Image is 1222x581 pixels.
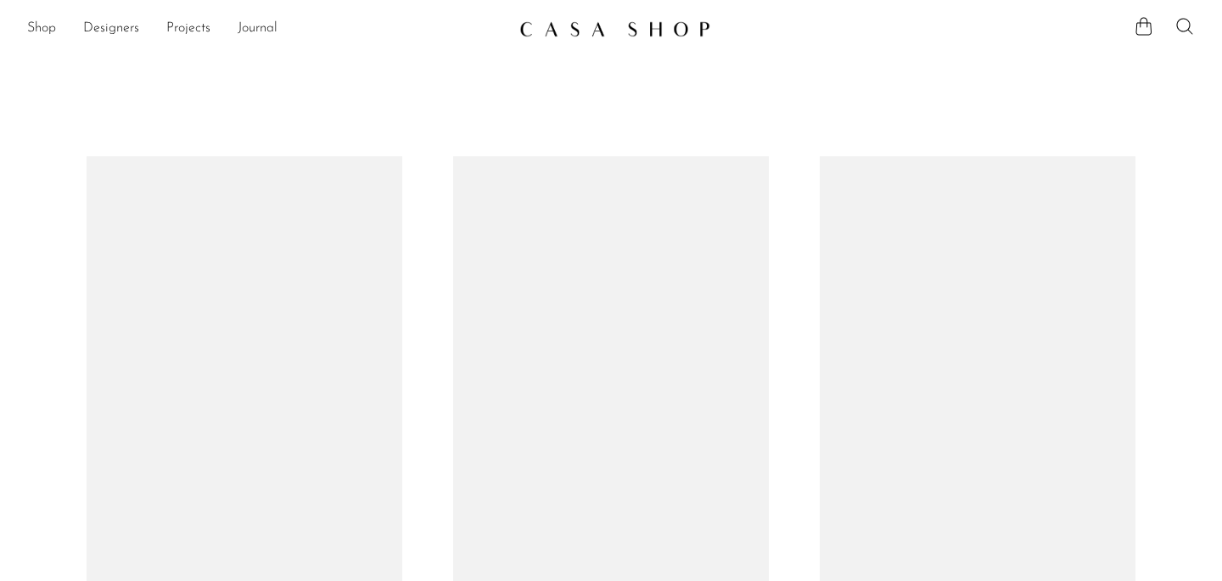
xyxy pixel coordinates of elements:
[27,18,56,40] a: Shop
[238,18,277,40] a: Journal
[166,18,210,40] a: Projects
[27,14,506,43] nav: Desktop navigation
[83,18,139,40] a: Designers
[27,14,506,43] ul: NEW HEADER MENU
